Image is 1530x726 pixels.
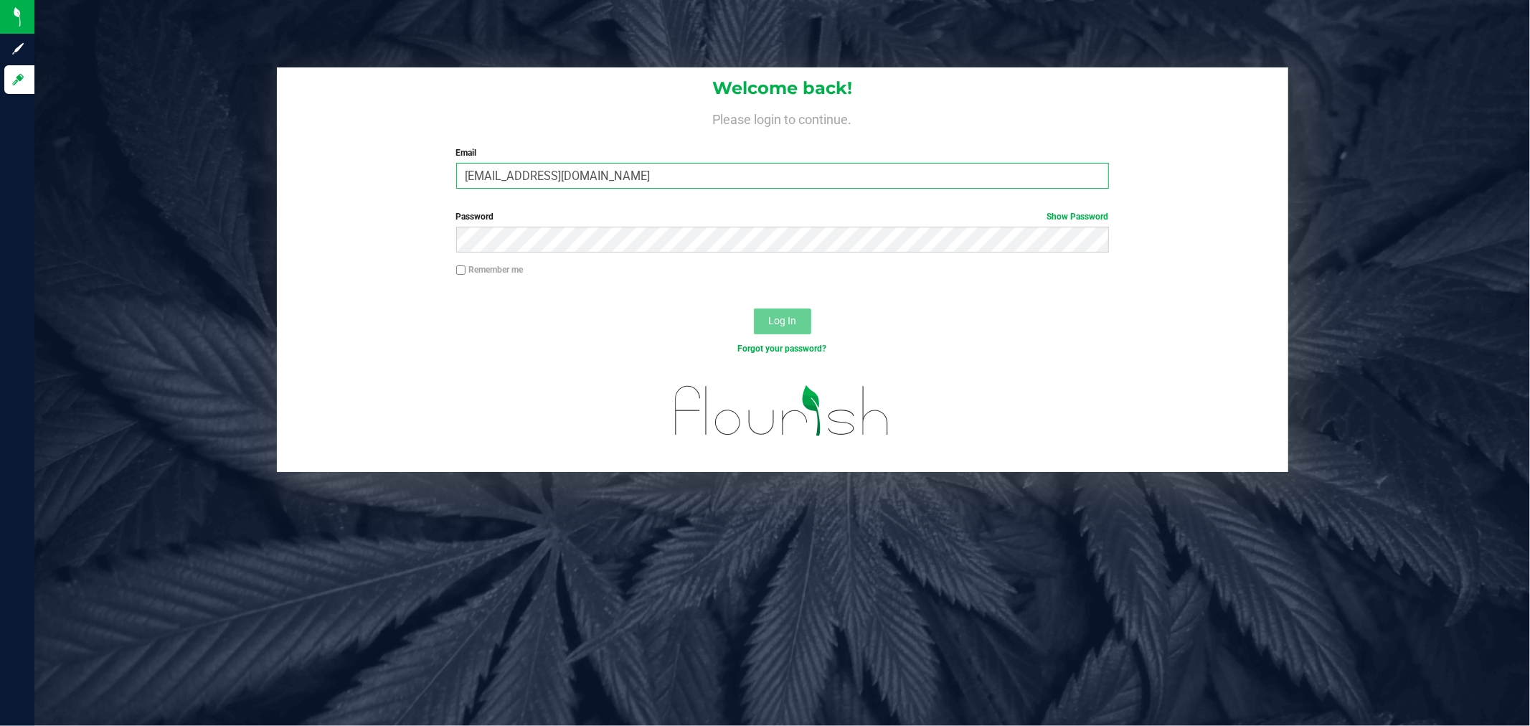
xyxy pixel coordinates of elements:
label: Remember me [456,263,524,276]
img: flourish_logo.svg [656,370,909,451]
button: Log In [754,308,811,334]
input: Remember me [456,265,466,275]
inline-svg: Sign up [11,42,25,56]
h4: Please login to continue. [277,109,1288,126]
h1: Welcome back! [277,79,1288,98]
inline-svg: Log in [11,72,25,87]
label: Email [456,146,1109,159]
a: Forgot your password? [738,344,827,354]
a: Show Password [1047,212,1109,222]
span: Log In [768,315,796,326]
span: Password [456,212,494,222]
